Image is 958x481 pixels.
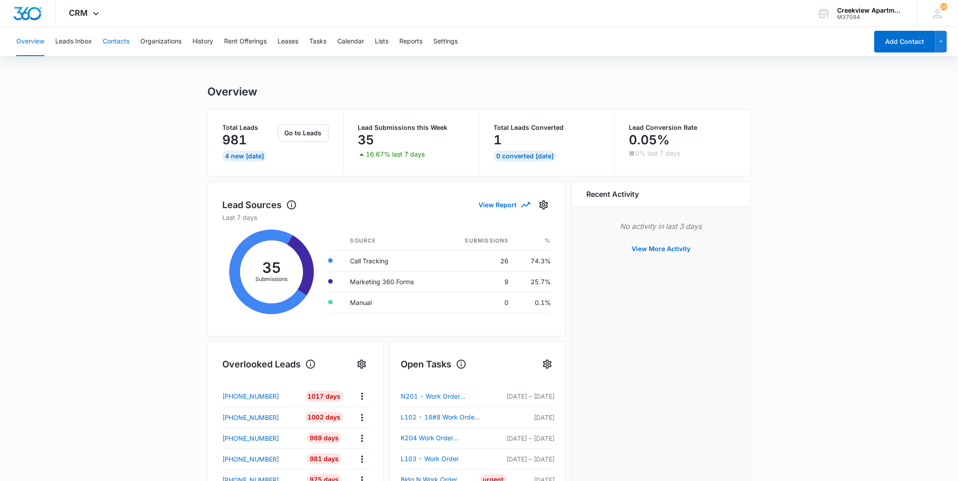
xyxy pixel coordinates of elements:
p: 0.05% [629,133,670,147]
button: Actions [355,452,369,466]
p: [PHONE_NUMBER] [222,433,279,443]
p: [DATE] [506,413,555,422]
h6: Recent Activity [586,189,639,200]
button: Leases [278,27,298,56]
div: account id [838,14,904,20]
th: Submissions [442,231,516,251]
a: [PHONE_NUMBER] [222,433,298,443]
p: [PHONE_NUMBER] [222,454,279,464]
p: Last 7 days [222,213,551,222]
button: Leads Inbox [55,27,92,56]
td: 25.7% [516,271,551,292]
h1: Overview [207,85,257,99]
td: Call Tracking [343,250,442,271]
p: Total Leads [222,124,276,131]
td: 26 [442,250,516,271]
button: View Report [479,197,529,213]
a: [PHONE_NUMBER] [222,454,298,464]
th: Source [343,231,442,251]
div: 981 Days [307,453,341,464]
p: [DATE] – [DATE] [506,454,555,464]
td: 0.1% [516,292,551,313]
h1: Overlooked Leads [222,357,316,371]
a: K204 Work Order *PENDING [401,433,480,443]
button: Calendar [337,27,364,56]
button: Go to Leads [278,124,329,142]
button: View More Activity [623,238,699,260]
div: 1002 Days [305,412,344,423]
p: [DATE] – [DATE] [506,433,555,443]
th: % [516,231,551,251]
p: 35 [358,133,374,147]
button: Tasks [309,27,326,56]
p: 16.67% last 7 days [366,151,425,157]
button: Actions [355,431,369,445]
p: 0% last 7 days [636,150,680,157]
a: Go to Leads [278,129,329,137]
button: Settings [536,198,551,212]
button: Add Contact [874,31,935,52]
span: 102 [940,3,948,10]
button: Settings [540,357,555,371]
p: 981 [222,133,247,147]
td: 74.3% [516,250,551,271]
button: Lists [375,27,388,56]
button: Actions [355,410,369,424]
button: Overview [16,27,44,56]
p: Lead Conversion Rate [629,124,736,131]
button: Settings [354,357,369,371]
p: 1 [493,133,502,147]
h1: Lead Sources [222,198,297,212]
button: Actions [355,389,369,403]
button: Organizations [140,27,182,56]
td: Marketing 360 Forms [343,271,442,292]
button: Contacts [103,27,129,56]
a: L103 - Work Order [401,453,480,464]
button: Rent Offerings [224,27,267,56]
p: Lead Submissions this Week [358,124,465,131]
h1: Open Tasks [401,357,467,371]
button: Reports [399,27,422,56]
div: 1017 Days [305,391,344,402]
div: 4 New [DATE] [222,151,267,162]
a: L102 - 18#8 Work Order *pending* [401,412,480,423]
p: No activity in last 3 days [586,221,736,232]
a: N201 - Work Order *PENDING [401,391,480,402]
button: History [192,27,213,56]
span: CRM [69,8,88,18]
p: Total Leads Converted [493,124,600,131]
a: [PHONE_NUMBER] [222,391,298,401]
p: [PHONE_NUMBER] [222,413,279,422]
td: 9 [442,271,516,292]
div: account name [838,7,904,14]
p: [DATE] – [DATE] [506,391,555,401]
div: 989 Days [307,433,341,443]
p: [PHONE_NUMBER] [222,391,279,401]
div: notifications count [940,3,948,10]
a: [PHONE_NUMBER] [222,413,298,422]
div: 0 Converted [DATE] [493,151,556,162]
button: Settings [433,27,458,56]
td: Manual [343,292,442,313]
td: 0 [442,292,516,313]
